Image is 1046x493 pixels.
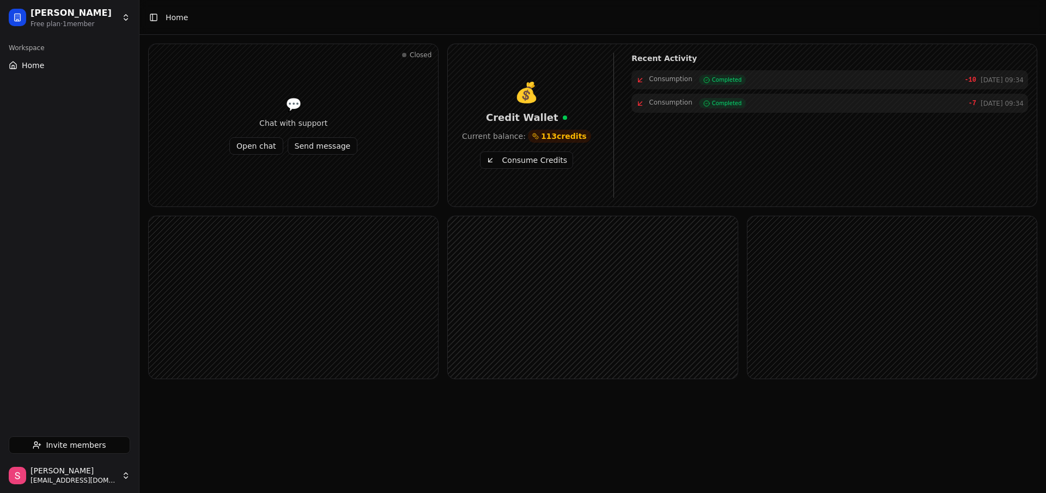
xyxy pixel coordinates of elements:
[462,131,526,142] span: Current balance:
[981,99,1024,108] span: [DATE] 09:34
[631,53,1028,64] h4: Recent Activity
[166,12,188,23] nav: breadcrumb
[4,57,135,74] button: Home
[166,12,188,23] span: Home
[964,76,976,84] span: -10
[46,440,106,451] span: Invite members
[31,20,117,28] div: Free plan · 1 member
[563,115,567,120] div: Real-time updates active
[31,476,117,485] span: [EMAIL_ADDRESS][DOMAIN_NAME]
[9,467,26,484] img: Serhat sayat
[486,110,558,125] span: Credit Wallet
[969,99,976,108] span: -7
[712,99,742,107] span: Completed
[649,75,692,85] span: Consumption
[229,96,357,113] div: 💬
[31,466,117,476] span: [PERSON_NAME]
[541,131,587,142] span: 113 credits
[229,118,357,129] div: Chat with support
[457,82,596,104] div: 💰
[981,76,1024,84] span: [DATE] 09:34
[288,137,358,155] button: Send message
[4,462,135,489] button: Serhat sayat[PERSON_NAME][EMAIL_ADDRESS][DOMAIN_NAME]
[480,151,573,169] button: Consume Credits
[22,60,44,71] span: Home
[712,76,742,84] span: Completed
[4,4,135,31] button: [PERSON_NAME]Free plan·1member
[9,436,130,454] button: Invite members
[4,39,135,57] div: Workspace
[649,98,692,108] span: Consumption
[229,137,283,155] button: Open chat
[31,7,117,20] div: [PERSON_NAME]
